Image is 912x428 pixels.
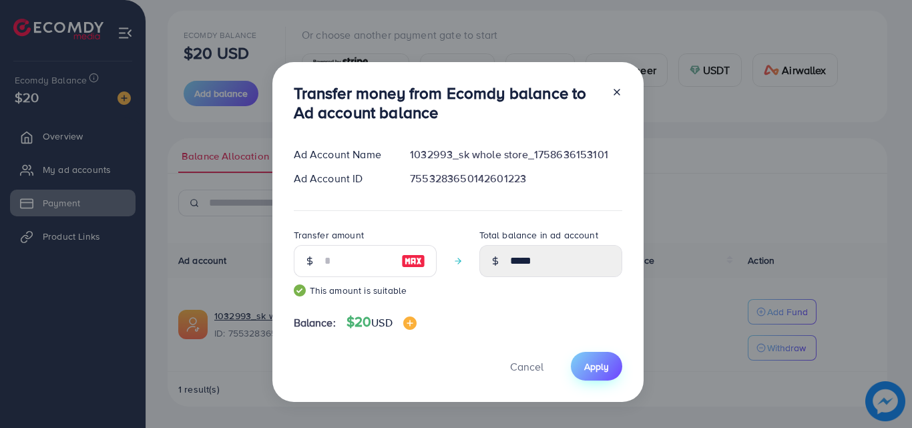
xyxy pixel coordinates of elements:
span: Apply [584,360,609,373]
div: 7553283650142601223 [399,171,632,186]
h4: $20 [347,314,417,331]
small: This amount is suitable [294,284,437,297]
img: guide [294,284,306,296]
img: image [403,316,417,330]
img: image [401,253,425,269]
div: Ad Account ID [283,171,400,186]
button: Apply [571,352,622,381]
button: Cancel [493,352,560,381]
span: USD [371,315,392,330]
span: Balance: [294,315,336,331]
span: Cancel [510,359,543,374]
label: Transfer amount [294,228,364,242]
h3: Transfer money from Ecomdy balance to Ad account balance [294,83,601,122]
label: Total balance in ad account [479,228,598,242]
div: Ad Account Name [283,147,400,162]
div: 1032993_sk whole store_1758636153101 [399,147,632,162]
